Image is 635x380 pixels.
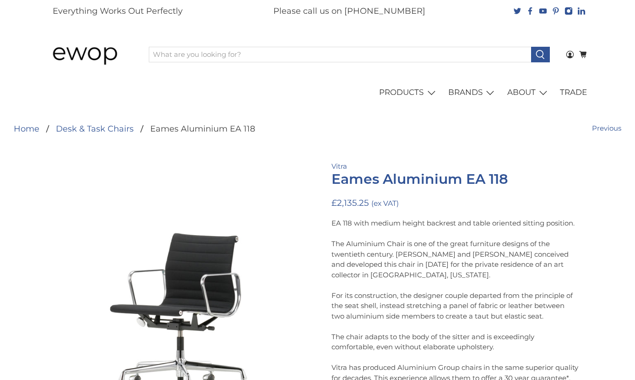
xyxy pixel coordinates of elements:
nav: main navigation [43,80,592,105]
input: What are you looking for? [149,47,532,62]
a: PRODUCTS [374,80,443,105]
a: Desk & Task Chairs [56,125,134,133]
a: ABOUT [502,80,555,105]
a: Vitra [331,162,347,171]
nav: breadcrumbs [14,125,255,133]
span: £2,135.25 [331,198,369,208]
a: Home [14,125,39,133]
a: TRADE [555,80,592,105]
li: Eames Aluminium EA 118 [134,125,255,133]
h1: Eames Aluminium EA 118 [331,171,579,187]
a: BRANDS [443,80,502,105]
p: Please call us on [PHONE_NUMBER] [273,5,425,17]
p: Everything Works Out Perfectly [53,5,183,17]
a: Previous [592,123,621,134]
small: (ex VAT) [371,199,399,208]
